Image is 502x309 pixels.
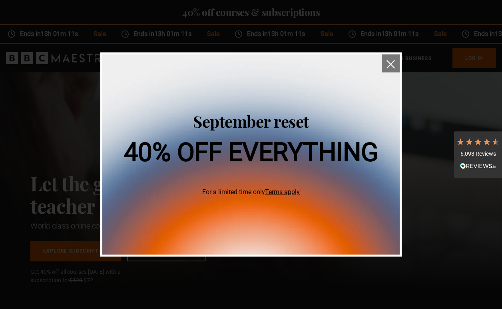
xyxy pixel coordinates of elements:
span: September reset [193,110,309,132]
div: 6,093 Reviews [456,150,500,158]
a: Terms apply [265,188,300,196]
span: For a limited time only [124,187,378,197]
button: close [382,54,400,72]
img: 40% off everything [102,54,400,255]
div: 6,093 ReviewsRead All Reviews [454,131,502,178]
h1: 40% off everything [124,140,378,165]
div: Read All Reviews [456,162,500,172]
img: REVIEWS.io [460,163,496,169]
div: 4.7 Stars [456,137,500,146]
